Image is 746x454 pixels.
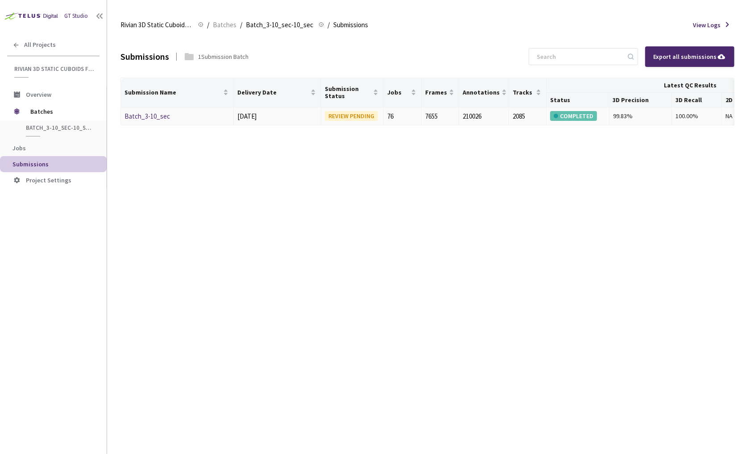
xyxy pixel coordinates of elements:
[26,124,92,132] span: Batch_3-10_sec-10_sec
[321,78,384,107] th: Submission Status
[513,89,534,96] span: Tracks
[425,89,447,96] span: Frames
[120,20,193,30] span: Rivian 3D Static Cuboids fixed[2024-25]
[14,65,94,73] span: Rivian 3D Static Cuboids fixed[2024-25]
[693,20,721,30] span: View Logs
[207,20,209,30] li: /
[547,93,609,107] th: Status
[121,78,234,107] th: Submission Name
[609,93,672,107] th: 3D Precision
[124,112,170,120] a: Batch_3-10_sec
[387,111,417,122] div: 76
[12,144,26,152] span: Jobs
[327,20,330,30] li: /
[422,78,459,107] th: Frames
[333,20,368,30] span: Submissions
[213,20,236,30] span: Batches
[387,89,409,96] span: Jobs
[325,111,378,121] div: REVIEW PENDING
[237,89,309,96] span: Delivery Date
[120,50,169,63] div: Submissions
[124,89,221,96] span: Submission Name
[26,91,51,99] span: Overview
[30,103,91,120] span: Batches
[613,111,668,121] div: 99.83%
[425,111,455,122] div: 7655
[463,89,500,96] span: Annotations
[459,78,509,107] th: Annotations
[240,20,242,30] li: /
[463,111,505,122] div: 210026
[12,160,49,168] span: Submissions
[198,52,249,62] div: 1 Submission Batch
[246,20,313,30] span: Batch_3-10_sec-10_sec
[64,12,88,21] div: GT Studio
[384,78,421,107] th: Jobs
[234,78,321,107] th: Delivery Date
[672,93,722,107] th: 3D Recall
[211,20,238,29] a: Batches
[325,85,371,99] span: Submission Status
[509,78,547,107] th: Tracks
[653,52,726,62] div: Export all submissions
[24,41,56,49] span: All Projects
[513,111,543,122] div: 2085
[237,111,317,122] div: [DATE]
[26,176,71,184] span: Project Settings
[550,111,597,121] div: COMPLETED
[676,111,718,121] div: 100.00%
[531,49,626,65] input: Search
